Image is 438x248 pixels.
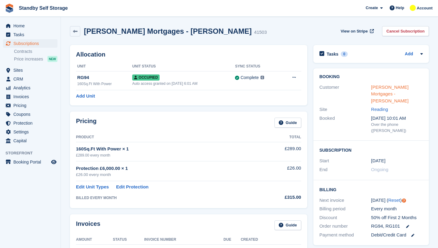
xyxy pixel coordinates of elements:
[3,101,57,110] a: menu
[13,158,50,166] span: Booking Portal
[319,205,371,212] div: Billing period
[13,136,50,145] span: Capital
[76,51,301,58] h2: Allocation
[341,28,368,34] span: View on Stripe
[13,39,50,48] span: Subscriptions
[3,119,57,127] a: menu
[405,51,413,58] a: Add
[338,26,375,36] a: View on Stripe
[13,119,50,127] span: Protection
[50,158,57,166] a: Preview store
[396,5,404,11] span: Help
[3,158,57,166] a: menu
[13,30,50,39] span: Tasks
[371,107,388,112] a: Reading
[319,166,371,173] div: End
[260,161,301,181] td: £26.00
[235,62,281,71] th: Sync Status
[371,232,423,239] div: Debit/Credit Card
[319,74,423,79] h2: Booking
[132,62,235,71] th: Unit Status
[76,220,100,230] h2: Invoices
[13,128,50,136] span: Settings
[76,153,260,158] div: £289.00 every month
[319,186,423,192] h2: Billing
[76,62,132,71] th: Unit
[319,197,371,204] div: Next invoice
[76,172,260,178] div: £26.00 every month
[241,235,301,245] th: Created
[16,3,70,13] a: Standby Self Storage
[3,22,57,30] a: menu
[260,142,301,161] td: £289.00
[410,5,416,11] img: Glenn Fisher
[77,81,132,87] div: 160Sq.Ft With Power
[13,75,50,83] span: CRM
[366,5,378,11] span: Create
[13,110,50,119] span: Coupons
[371,115,423,122] div: [DATE] 10:01 AM
[76,165,260,172] div: Protection £6,000.00 × 1
[3,128,57,136] a: menu
[341,51,348,57] div: 0
[371,197,423,204] div: [DATE] ( )
[5,150,60,156] span: Storefront
[3,92,57,101] a: menu
[3,110,57,119] a: menu
[5,4,14,13] img: stora-icon-8386f47178a22dfd0bd8f6a31ec36ba5ce8667c1dd55bd0f319d3a0aa187defe.svg
[3,136,57,145] a: menu
[113,235,144,245] th: Status
[144,235,223,245] th: Invoice Number
[388,198,400,203] a: Reset
[319,84,371,105] div: Customer
[417,5,433,11] span: Account
[14,56,57,62] a: Price increases NEW
[76,93,95,100] a: Add Unit
[319,106,371,113] div: Site
[371,205,423,212] div: Every month
[319,232,371,239] div: Payment method
[14,49,57,54] a: Contracts
[254,29,267,36] div: 41503
[319,157,371,164] div: Start
[260,194,301,201] div: £315.00
[76,235,113,245] th: Amount
[274,118,301,128] a: Guide
[3,75,57,83] a: menu
[3,66,57,74] a: menu
[13,92,50,101] span: Invoices
[84,27,252,35] h2: [PERSON_NAME] Mortgages - [PERSON_NAME]
[47,56,57,62] div: NEW
[401,198,407,203] div: Tooltip anchor
[260,76,264,79] img: icon-info-grey-7440780725fd019a000dd9b08b2336e03edf1995a4989e88bcd33f0948082b44.svg
[77,74,132,81] div: RG94
[274,220,301,230] a: Guide
[13,22,50,30] span: Home
[13,101,50,110] span: Pricing
[319,223,371,230] div: Order number
[3,39,57,48] a: menu
[76,184,109,191] a: Edit Unit Types
[3,84,57,92] a: menu
[371,223,400,230] span: RG94, RG101
[116,184,149,191] a: Edit Protection
[319,214,371,221] div: Discount
[260,133,301,142] th: Total
[3,30,57,39] a: menu
[132,74,160,81] span: Occupied
[76,195,260,201] div: BILLED EVERY MONTH
[371,214,423,221] div: 50% off First 2 Months
[76,118,97,128] h2: Pricing
[13,66,50,74] span: Sites
[76,133,260,142] th: Product
[240,74,259,81] div: Complete
[371,122,423,133] div: Over the phone ([PERSON_NAME])
[76,146,260,153] div: 160Sq.Ft With Power × 1
[327,51,339,57] h2: Tasks
[371,84,409,103] a: [PERSON_NAME] Mortgages - [PERSON_NAME]
[371,157,385,164] time: 2024-05-29 23:00:00 UTC
[382,26,429,36] a: Cancel Subscription
[371,167,388,172] span: Ongoing
[319,115,371,134] div: Booked
[13,84,50,92] span: Analytics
